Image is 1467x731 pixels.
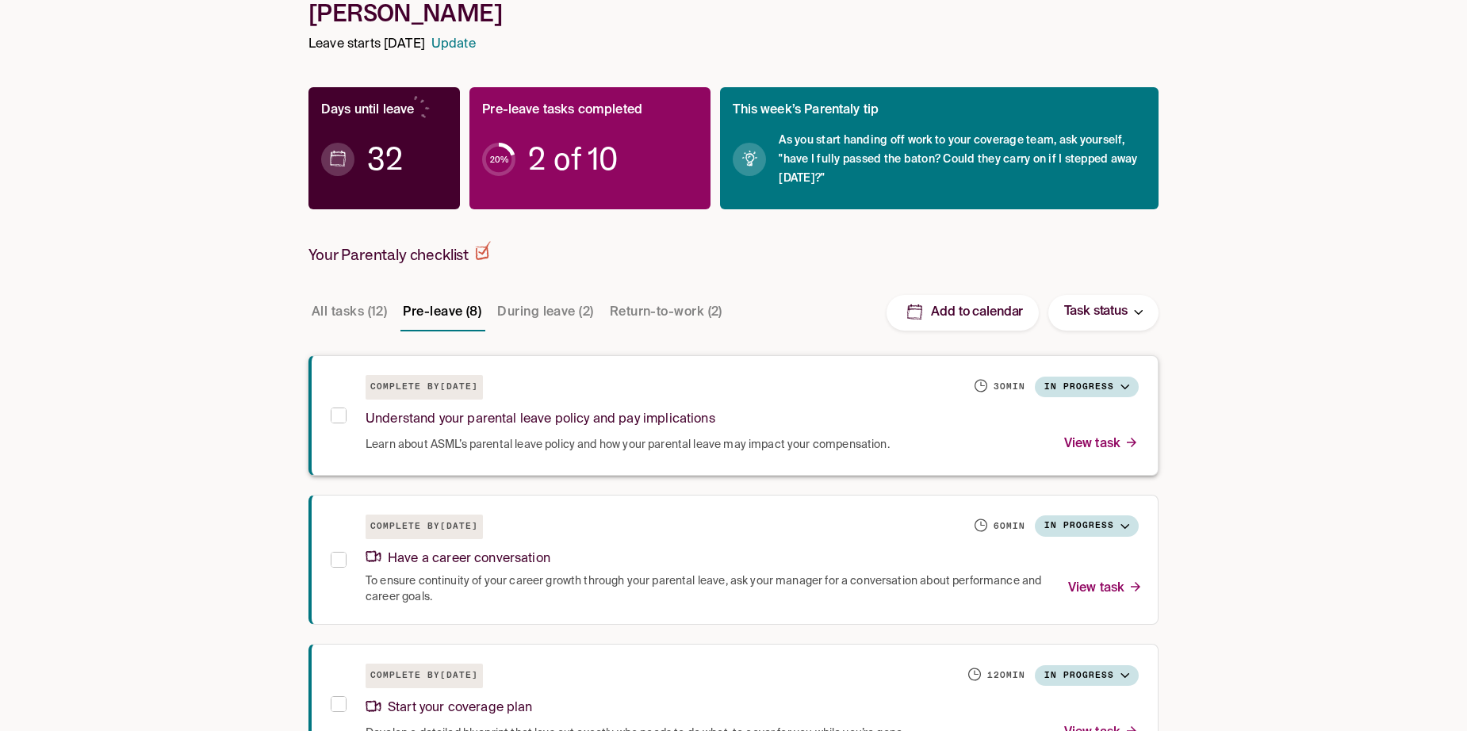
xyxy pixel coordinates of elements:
span: To ensure continuity of your career growth through your parental leave, ask your manager for a co... [366,573,1049,605]
p: Leave starts [DATE] [308,34,425,55]
span: As you start handing off work to your coverage team, ask yourself, "have I fully passed the baton... [779,131,1146,188]
button: Add to calendar [887,295,1039,331]
button: Return-to-work (2) [607,293,726,331]
p: This week’s Parentaly tip [733,100,879,121]
h6: Complete by [DATE] [366,664,483,688]
h6: 120 min [987,669,1025,682]
span: Learn about ASML’s parental leave policy and how your parental leave may impact your compensation. [366,437,890,453]
h6: Complete by [DATE] [366,515,483,539]
p: Days until leave [321,100,414,121]
span: 2 of 10 [528,151,618,167]
h6: 30 min [994,381,1025,393]
p: Pre-leave tasks completed [482,100,642,121]
a: Update [431,34,476,55]
button: In progress [1035,377,1139,398]
button: All tasks (12) [308,293,390,331]
button: Task status [1048,295,1159,331]
p: Task status [1064,301,1128,323]
p: View task [1064,434,1139,455]
p: Understand your parental leave policy and pay implications [366,409,715,431]
p: Add to calendar [931,304,1023,321]
button: In progress [1035,515,1139,537]
button: Pre-leave (8) [400,293,485,331]
div: Task stage tabs [308,293,729,331]
button: During leave (2) [494,293,596,331]
h2: Your Parentaly checklist [308,241,491,265]
h6: Complete by [DATE] [366,375,483,400]
span: 32 [367,151,403,167]
p: View task [1068,578,1143,599]
p: Start your coverage plan [366,698,533,719]
button: In progress [1035,665,1139,687]
p: Have a career conversation [366,549,550,570]
h6: 60 min [994,520,1025,533]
